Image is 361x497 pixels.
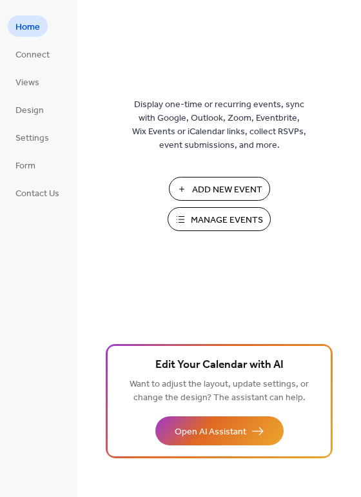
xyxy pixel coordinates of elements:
a: Contact Us [8,182,67,203]
span: Connect [15,48,50,62]
a: Views [8,71,47,92]
span: Add New Event [192,183,262,197]
span: Settings [15,132,49,145]
span: Open AI Assistant [175,425,246,439]
span: Design [15,104,44,117]
span: Home [15,21,40,34]
span: Manage Events [191,214,263,227]
a: Connect [8,43,57,65]
span: Views [15,76,39,90]
button: Open AI Assistant [155,416,284,445]
a: Settings [8,127,57,148]
a: Form [8,154,43,176]
span: Display one-time or recurring events, sync with Google, Outlook, Zoom, Eventbrite, Wix Events or ... [132,98,306,152]
button: Manage Events [168,207,271,231]
span: Form [15,159,35,173]
span: Edit Your Calendar with AI [155,356,284,374]
span: Want to adjust the layout, update settings, or change the design? The assistant can help. [130,376,309,407]
button: Add New Event [169,177,270,201]
span: Contact Us [15,187,59,201]
a: Design [8,99,52,120]
a: Home [8,15,48,37]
